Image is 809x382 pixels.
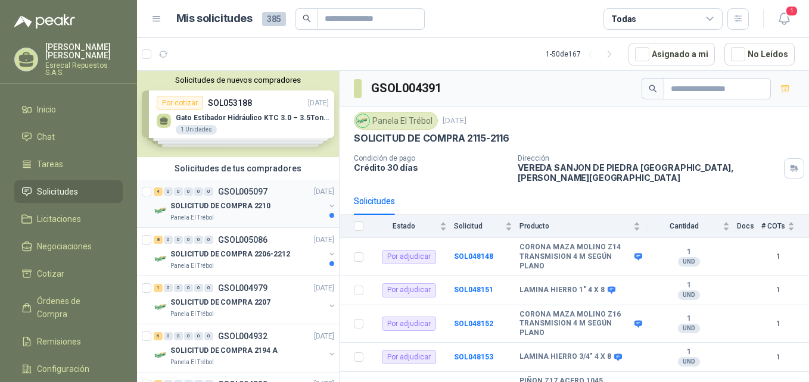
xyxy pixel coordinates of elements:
[137,71,339,157] div: Solicitudes de nuevos compradoresPor cotizarSOL053188[DATE] Gato Estibador Hidráulico KTC 3.0 – 3...
[164,187,173,196] div: 0
[678,324,700,333] div: UND
[194,187,203,196] div: 0
[648,314,730,324] b: 1
[154,187,163,196] div: 4
[170,358,214,367] p: Panela El Trébol
[170,213,214,223] p: Panela El Trébol
[371,215,454,238] th: Estado
[382,250,436,264] div: Por adjudicar
[761,251,795,262] b: 1
[184,236,193,244] div: 0
[356,114,369,127] img: Company Logo
[14,208,123,230] a: Licitaciones
[354,195,395,208] div: Solicitudes
[724,43,795,65] button: No Leídos
[170,201,270,212] p: SOLICITUD DE COMPRA 2210
[648,215,737,238] th: Cantidad
[314,331,334,342] p: [DATE]
[154,284,163,292] div: 1
[371,79,443,98] h3: GSOL004391
[154,252,168,266] img: Company Logo
[518,154,779,162] p: Dirección
[37,130,55,143] span: Chat
[154,203,168,218] img: Company Logo
[354,112,438,130] div: Panela El Trébol
[382,350,436,364] div: Por adjudicar
[176,10,253,27] h1: Mis solicitudes
[184,284,193,292] div: 0
[611,12,636,26] div: Todas
[37,158,63,171] span: Tareas
[443,115,466,127] p: [DATE]
[204,284,213,292] div: 0
[37,103,56,116] span: Inicio
[262,12,286,26] span: 385
[45,62,123,76] p: Esrecal Repuestos S.A.S.
[761,318,795,330] b: 1
[218,332,267,340] p: GSOL004932
[218,236,267,244] p: GSOL005086
[454,286,493,294] a: SOL048151
[204,332,213,340] div: 0
[14,358,123,380] a: Configuración
[170,309,214,319] p: Panela El Trébol
[164,236,173,244] div: 0
[154,233,337,271] a: 8 0 0 0 0 0 GSOL005086[DATE] Company LogoSOLICITUD DE COMPRA 2206-2212Panela El Trébol
[154,300,168,314] img: Company Logo
[649,84,657,93] span: search
[194,236,203,244] div: 0
[454,252,493,261] a: SOL048148
[37,212,81,226] span: Licitaciones
[785,5,798,17] span: 1
[519,215,648,238] th: Producto
[354,132,509,145] p: SOLICITUD DE COMPRA 2115-2116
[174,236,183,244] div: 0
[170,249,290,260] p: SOLICITUD DE COMPRA 2206-2212
[194,332,203,340] div: 0
[314,283,334,294] p: [DATE]
[45,43,123,60] p: [PERSON_NAME] [PERSON_NAME]
[648,347,730,357] b: 1
[737,215,761,238] th: Docs
[218,284,267,292] p: GSOL004979
[519,286,605,295] b: LAMINA HIERRO 1" 4 X 8
[154,332,163,340] div: 6
[14,235,123,258] a: Negociaciones
[454,222,503,230] span: Solicitud
[761,222,785,230] span: # COTs
[37,295,111,321] span: Órdenes de Compra
[454,320,493,328] a: SOL048152
[648,281,730,290] b: 1
[519,352,611,362] b: LAMINA HIERRO 3/4" 4 X 8
[14,126,123,148] a: Chat
[519,222,631,230] span: Producto
[37,185,78,198] span: Solicitudes
[14,153,123,176] a: Tareas
[154,348,168,362] img: Company Logo
[194,284,203,292] div: 0
[170,297,270,308] p: SOLICITUD DE COMPRA 2207
[218,187,267,196] p: GSOL005097
[184,332,193,340] div: 0
[314,186,334,198] p: [DATE]
[137,157,339,180] div: Solicitudes de tus compradores
[164,284,173,292] div: 0
[154,184,337,223] a: 4 0 0 0 0 0 GSOL005097[DATE] Company LogoSOLICITUD DE COMPRA 2210Panela El Trébol
[37,362,89,375] span: Configuración
[761,352,795,363] b: 1
[454,353,493,361] b: SOL048153
[314,234,334,246] p: [DATE]
[14,180,123,203] a: Solicitudes
[14,14,75,29] img: Logo peakr
[170,261,214,271] p: Panela El Trébol
[518,162,779,183] p: VEREDA SANJON DE PIEDRA [GEOGRAPHIC_DATA] , [PERSON_NAME][GEOGRAPHIC_DATA]
[454,215,519,238] th: Solicitud
[648,222,720,230] span: Cantidad
[678,290,700,300] div: UND
[371,222,437,230] span: Estado
[14,98,123,121] a: Inicio
[14,330,123,353] a: Remisiones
